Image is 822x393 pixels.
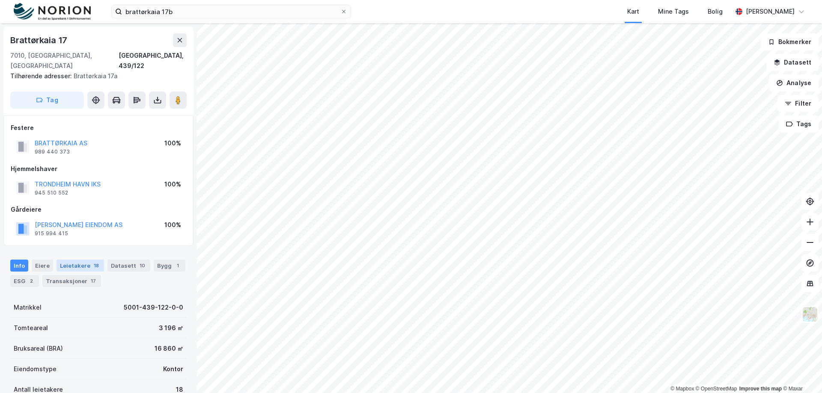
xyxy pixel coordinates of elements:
[89,277,98,285] div: 17
[802,306,818,322] img: Z
[35,230,68,237] div: 915 994 415
[10,260,28,272] div: Info
[164,179,181,189] div: 100%
[14,343,63,354] div: Bruksareal (BRA)
[14,364,57,374] div: Eiendomstype
[739,386,782,392] a: Improve this map
[119,50,187,71] div: [GEOGRAPHIC_DATA], 439/122
[658,6,689,17] div: Mine Tags
[27,277,36,285] div: 2
[670,386,694,392] a: Mapbox
[777,95,819,112] button: Filter
[35,189,68,196] div: 945 510 552
[779,352,822,393] iframe: Chat Widget
[159,323,183,333] div: 3 196 ㎡
[163,364,183,374] div: Kontor
[122,5,340,18] input: Søk på adresse, matrikkel, gårdeiere, leietakere eller personer
[769,74,819,92] button: Analyse
[10,72,74,80] span: Tilhørende adresser:
[35,148,70,155] div: 989 440 373
[11,123,186,133] div: Festere
[138,261,147,270] div: 10
[32,260,53,272] div: Eiere
[708,6,723,17] div: Bolig
[10,33,69,47] div: Brattørkaia 17
[627,6,639,17] div: Kart
[154,260,185,272] div: Bygg
[10,275,39,287] div: ESG
[164,220,181,230] div: 100%
[10,50,119,71] div: 7010, [GEOGRAPHIC_DATA], [GEOGRAPHIC_DATA]
[164,138,181,148] div: 100%
[92,261,101,270] div: 18
[779,115,819,133] button: Tags
[155,343,183,354] div: 16 860 ㎡
[779,352,822,393] div: Kontrollprogram for chat
[10,71,180,81] div: Brattørkaia 17a
[14,323,48,333] div: Tomteareal
[696,386,737,392] a: OpenStreetMap
[14,3,91,21] img: norion-logo.80e7a08dc31c2e691866.png
[766,54,819,71] button: Datasett
[11,164,186,174] div: Hjemmelshaver
[14,302,42,313] div: Matrikkel
[107,260,150,272] div: Datasett
[42,275,101,287] div: Transaksjoner
[10,92,84,109] button: Tag
[746,6,795,17] div: [PERSON_NAME]
[124,302,183,313] div: 5001-439-122-0-0
[173,261,182,270] div: 1
[761,33,819,50] button: Bokmerker
[57,260,104,272] div: Leietakere
[11,204,186,215] div: Gårdeiere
